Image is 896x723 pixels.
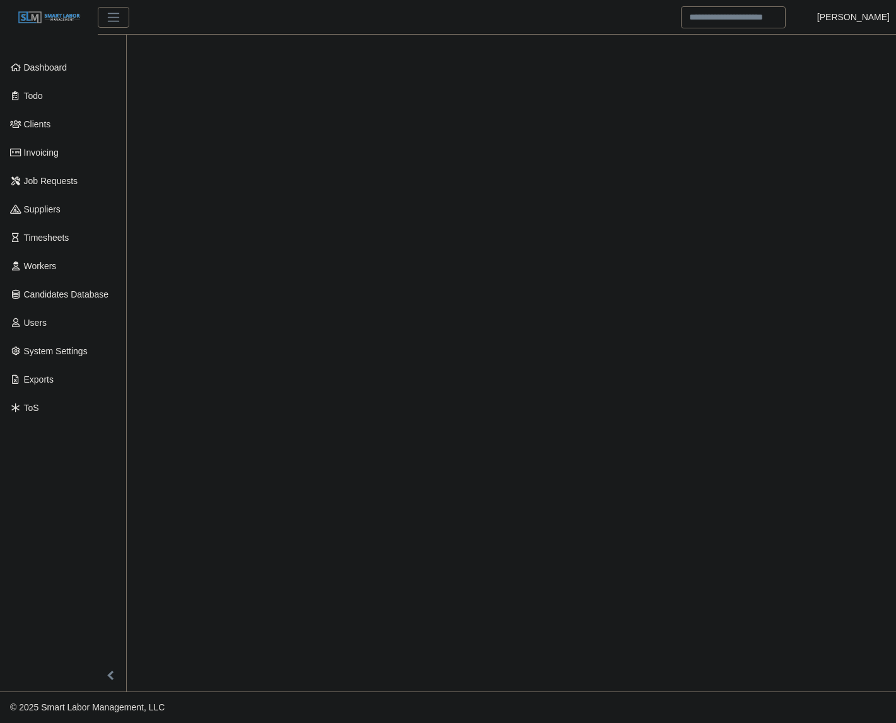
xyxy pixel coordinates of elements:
[24,91,43,101] span: Todo
[24,318,47,328] span: Users
[18,11,81,25] img: SLM Logo
[10,702,165,712] span: © 2025 Smart Labor Management, LLC
[24,374,54,385] span: Exports
[24,62,67,72] span: Dashboard
[24,403,39,413] span: ToS
[681,6,786,28] input: Search
[24,261,57,271] span: Workers
[24,119,51,129] span: Clients
[24,147,59,158] span: Invoicing
[24,233,69,243] span: Timesheets
[24,204,61,214] span: Suppliers
[24,289,109,299] span: Candidates Database
[24,176,78,186] span: Job Requests
[24,346,88,356] span: System Settings
[817,11,890,24] a: [PERSON_NAME]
